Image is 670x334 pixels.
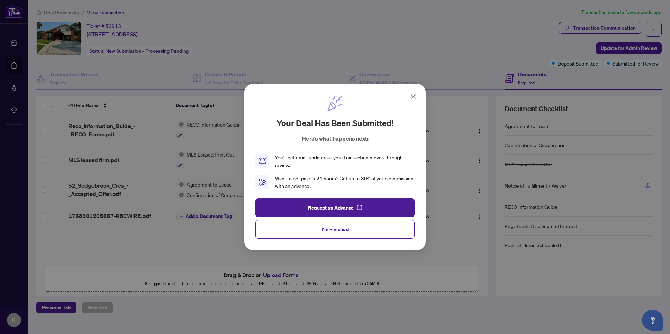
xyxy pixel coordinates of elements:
[322,224,349,235] span: I'm Finished
[275,175,415,190] div: Want to get paid in 24 hours? Get up to 80% of your commission with an advance.
[275,154,415,169] div: You’ll get email updates as your transaction moves through review.
[308,202,354,213] span: Request an Advance
[642,310,663,331] button: Open asap
[277,117,394,129] h2: Your deal has been submitted!
[255,220,415,239] button: I'm Finished
[255,198,415,217] button: Request an Advance
[302,134,368,143] p: Here’s what happens next:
